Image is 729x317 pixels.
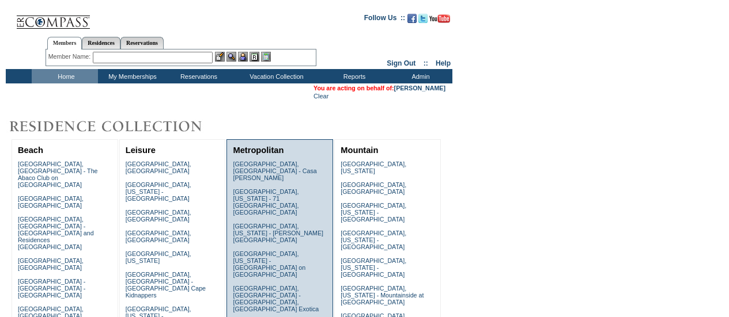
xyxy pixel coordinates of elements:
a: Leisure [126,146,156,155]
td: Admin [386,69,452,83]
a: Beach [18,146,43,155]
img: Compass Home [16,6,90,29]
img: Become our fan on Facebook [407,14,417,23]
a: Clear [313,93,328,100]
td: Reservations [164,69,231,83]
span: You are acting on behalf of: [313,85,445,91]
a: [GEOGRAPHIC_DATA], [GEOGRAPHIC_DATA] - [GEOGRAPHIC_DATA], [GEOGRAPHIC_DATA] Exotica [233,285,319,312]
a: [GEOGRAPHIC_DATA], [GEOGRAPHIC_DATA] [126,230,191,243]
img: Follow us on Twitter [418,14,428,23]
a: [GEOGRAPHIC_DATA], [GEOGRAPHIC_DATA] - The Abaco Club on [GEOGRAPHIC_DATA] [18,161,98,188]
a: [GEOGRAPHIC_DATA], [GEOGRAPHIC_DATA] - [GEOGRAPHIC_DATA] and Residences [GEOGRAPHIC_DATA] [18,216,94,250]
img: Impersonate [238,52,248,62]
a: [GEOGRAPHIC_DATA], [GEOGRAPHIC_DATA] [18,195,84,209]
a: Reservations [120,37,164,49]
a: [GEOGRAPHIC_DATA], [US_STATE] - [GEOGRAPHIC_DATA] [341,202,406,223]
a: Sign Out [387,59,416,67]
a: [GEOGRAPHIC_DATA] - [GEOGRAPHIC_DATA] - [GEOGRAPHIC_DATA] [18,278,85,299]
a: Subscribe to our YouTube Channel [429,17,450,24]
a: [GEOGRAPHIC_DATA], [GEOGRAPHIC_DATA] [126,209,191,223]
a: [GEOGRAPHIC_DATA], [US_STATE] - [GEOGRAPHIC_DATA] [341,257,406,278]
a: Help [436,59,451,67]
img: Subscribe to our YouTube Channel [429,14,450,23]
a: [GEOGRAPHIC_DATA], [US_STATE] - [GEOGRAPHIC_DATA] on [GEOGRAPHIC_DATA] [233,250,305,278]
div: Member Name: [48,52,93,62]
td: Home [32,69,98,83]
a: [GEOGRAPHIC_DATA], [GEOGRAPHIC_DATA] [341,181,406,195]
a: [GEOGRAPHIC_DATA], [GEOGRAPHIC_DATA] [126,161,191,174]
a: [GEOGRAPHIC_DATA], [US_STATE] - [GEOGRAPHIC_DATA] [126,181,191,202]
a: [GEOGRAPHIC_DATA], [US_STATE] - Mountainside at [GEOGRAPHIC_DATA] [341,285,424,305]
a: Residences [82,37,120,49]
a: [GEOGRAPHIC_DATA], [GEOGRAPHIC_DATA] [18,257,84,271]
img: b_edit.gif [215,52,225,62]
img: View [226,52,236,62]
a: [GEOGRAPHIC_DATA], [US_STATE] - [PERSON_NAME][GEOGRAPHIC_DATA] [233,223,323,243]
img: Reservations [250,52,259,62]
img: b_calculator.gif [261,52,271,62]
a: Follow us on Twitter [418,17,428,24]
a: Become our fan on Facebook [407,17,417,24]
a: Metropolitan [233,146,284,155]
a: [GEOGRAPHIC_DATA], [US_STATE] [341,161,406,174]
a: [GEOGRAPHIC_DATA], [GEOGRAPHIC_DATA] - [GEOGRAPHIC_DATA] Cape Kidnappers [126,271,206,299]
span: :: [424,59,428,67]
a: [GEOGRAPHIC_DATA], [US_STATE] [126,250,191,264]
td: Follow Us :: [364,13,405,26]
a: Members [47,37,82,49]
a: [GEOGRAPHIC_DATA], [GEOGRAPHIC_DATA] - Casa [PERSON_NAME] [233,161,316,181]
td: My Memberships [98,69,164,83]
img: i.gif [6,17,15,18]
a: [GEOGRAPHIC_DATA], [US_STATE] - [GEOGRAPHIC_DATA] [341,230,406,250]
a: [PERSON_NAME] [394,85,445,91]
a: [GEOGRAPHIC_DATA], [US_STATE] - 71 [GEOGRAPHIC_DATA], [GEOGRAPHIC_DATA] [233,188,299,216]
img: Destinations by Exclusive Resorts [6,115,231,138]
td: Vacation Collection [231,69,320,83]
td: Reports [320,69,386,83]
a: Mountain [341,146,378,155]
